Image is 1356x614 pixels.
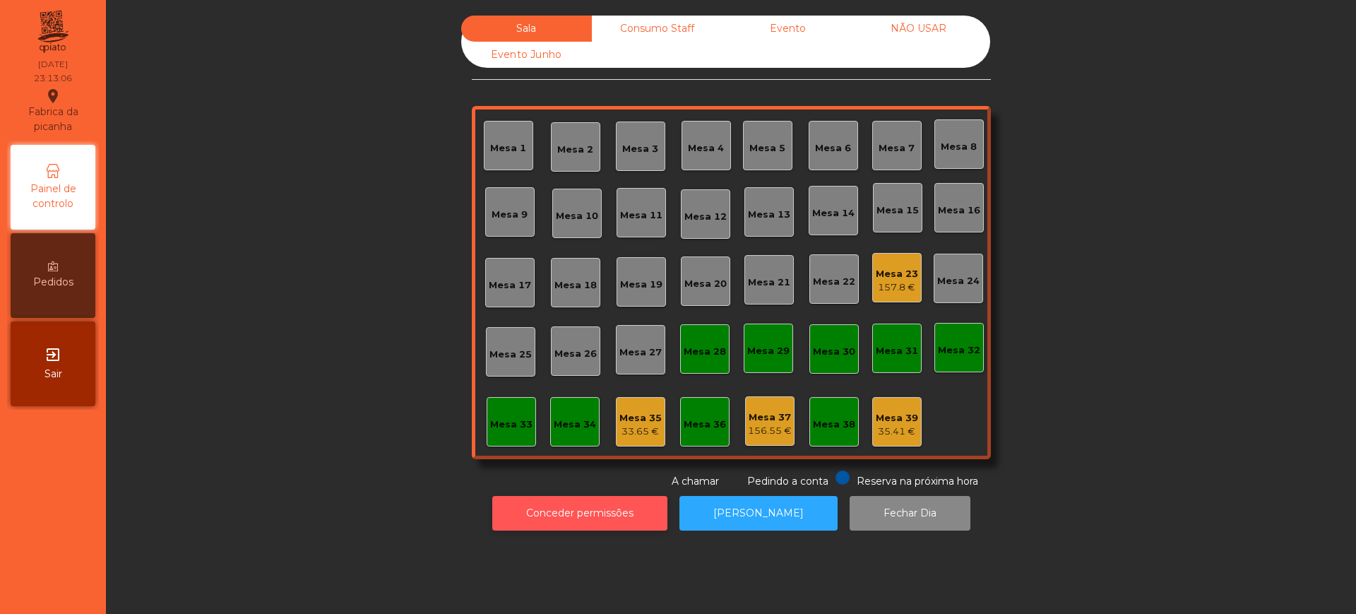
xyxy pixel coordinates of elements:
[876,344,918,358] div: Mesa 31
[850,496,970,531] button: Fechar Dia
[876,267,918,281] div: Mesa 23
[592,16,722,42] div: Consumo Staff
[938,203,980,218] div: Mesa 16
[876,425,918,439] div: 35.41 €
[554,278,597,293] div: Mesa 18
[14,182,92,211] span: Painel de controlo
[853,16,984,42] div: NÃO USAR
[688,141,724,155] div: Mesa 4
[557,143,593,157] div: Mesa 2
[620,208,662,223] div: Mesa 11
[857,475,978,488] span: Reserva na próxima hora
[11,88,95,134] div: Fabrica da picanha
[490,418,533,432] div: Mesa 33
[620,278,662,292] div: Mesa 19
[684,418,726,432] div: Mesa 36
[684,345,726,359] div: Mesa 28
[748,208,790,222] div: Mesa 13
[622,142,658,156] div: Mesa 3
[747,344,790,358] div: Mesa 29
[941,140,977,154] div: Mesa 8
[492,208,528,222] div: Mesa 9
[748,276,790,290] div: Mesa 21
[490,141,526,155] div: Mesa 1
[748,424,792,438] div: 156.55 €
[44,367,62,382] span: Sair
[684,210,727,224] div: Mesa 12
[554,347,597,361] div: Mesa 26
[44,346,61,363] i: exit_to_app
[619,411,662,425] div: Mesa 35
[747,475,828,488] span: Pedindo a conta
[489,348,532,362] div: Mesa 25
[34,72,72,85] div: 23:13:06
[815,141,851,155] div: Mesa 6
[35,7,70,57] img: qpiato
[879,141,915,155] div: Mesa 7
[722,16,853,42] div: Evento
[876,203,919,218] div: Mesa 15
[619,425,662,439] div: 33.65 €
[748,411,792,425] div: Mesa 37
[461,16,592,42] div: Sala
[672,475,719,488] span: A chamar
[556,209,598,223] div: Mesa 10
[937,274,980,288] div: Mesa 24
[489,278,531,293] div: Mesa 17
[749,141,785,155] div: Mesa 5
[876,281,918,295] div: 157.8 €
[876,411,918,425] div: Mesa 39
[812,206,855,220] div: Mesa 14
[38,58,68,71] div: [DATE]
[492,496,667,531] button: Conceder permissões
[938,343,980,358] div: Mesa 32
[813,345,855,359] div: Mesa 30
[554,418,596,432] div: Mesa 34
[44,88,61,105] i: location_on
[813,275,855,289] div: Mesa 22
[461,42,592,68] div: Evento Junho
[619,346,662,360] div: Mesa 27
[813,418,855,432] div: Mesa 38
[33,275,73,290] span: Pedidos
[684,277,727,291] div: Mesa 20
[679,496,838,531] button: [PERSON_NAME]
